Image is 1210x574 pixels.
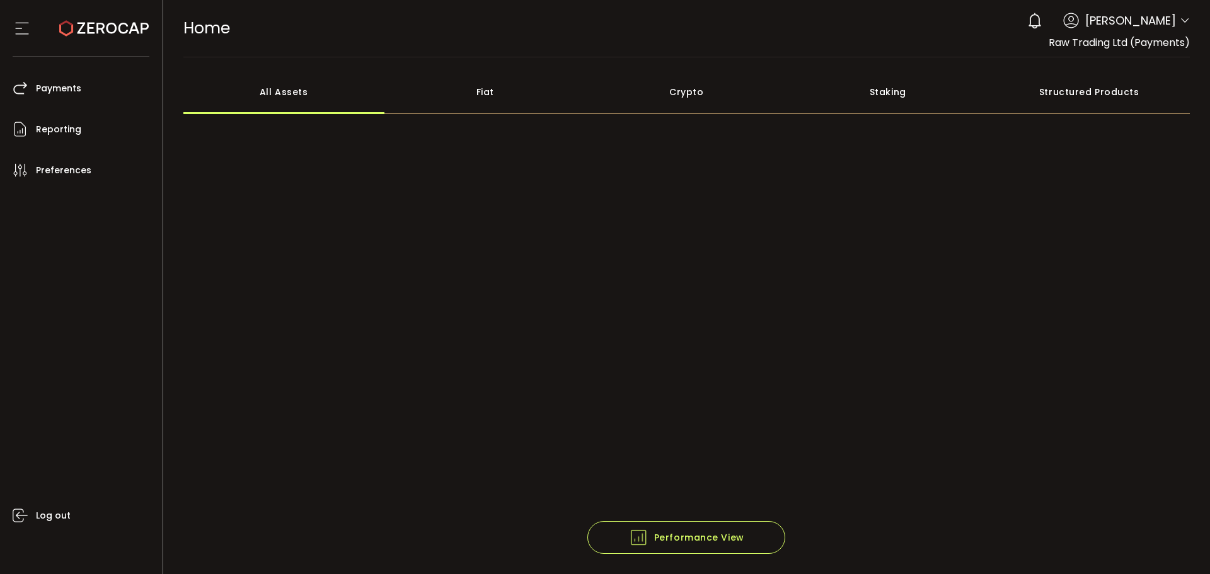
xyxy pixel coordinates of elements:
span: Payments [36,79,81,98]
span: Preferences [36,161,91,180]
iframe: Chat Widget [1147,514,1210,574]
div: Staking [787,70,989,114]
div: Crypto [586,70,788,114]
span: [PERSON_NAME] [1085,12,1176,29]
div: Fiat [384,70,586,114]
span: Raw Trading Ltd (Payments) [1049,35,1190,50]
div: All Assets [183,70,385,114]
span: Log out [36,507,71,525]
span: Home [183,17,230,39]
span: Performance View [629,528,744,547]
span: Reporting [36,120,81,139]
button: Performance View [587,521,785,554]
div: Structured Products [989,70,1190,114]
